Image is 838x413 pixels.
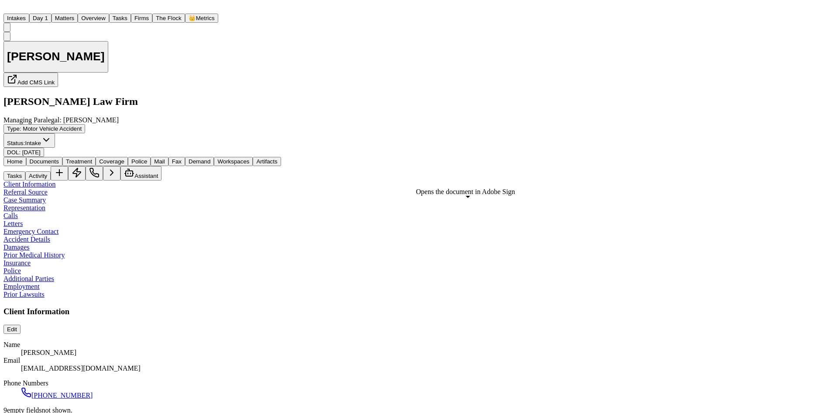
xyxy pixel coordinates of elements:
[416,188,515,196] div: Opens the document in Adobe Sign
[3,204,45,212] a: Representation
[51,166,68,180] button: Add Task
[131,158,147,165] span: Police
[7,125,21,132] span: Type :
[131,14,152,21] a: Firms
[109,14,131,23] button: Tasks
[29,14,52,21] a: Day 1
[3,259,31,267] a: Insurance
[3,73,58,87] button: Add CMS Link
[3,96,835,108] h2: [PERSON_NAME] Law Firm
[185,14,218,21] a: crownMetrics
[134,173,158,179] span: Assistant
[172,158,182,165] span: Fax
[154,158,165,165] span: Mail
[78,14,109,21] a: Overview
[7,158,23,165] span: Home
[256,158,277,165] span: Artifacts
[120,166,161,180] button: Assistant
[3,267,21,274] a: Police
[7,50,105,63] h1: [PERSON_NAME]
[7,326,17,333] span: Edit
[23,125,82,132] span: Motor Vehicle Accident
[7,149,21,156] span: DOL :
[3,307,835,316] h3: Client Information
[3,148,44,157] button: Edit DOL: 2025-08-07
[3,6,14,13] a: Home
[25,140,41,146] span: Intake
[3,3,14,12] img: Finch Logo
[109,14,131,21] a: Tasks
[3,14,29,23] button: Intakes
[3,357,835,364] dt: Email
[3,32,10,41] button: Copy Matter ID
[196,15,215,21] span: Metrics
[99,158,124,165] span: Coverage
[3,236,50,243] a: Accident Details
[3,251,65,259] a: Prior Medical History
[3,283,40,290] a: Employment
[7,140,25,146] span: Status:
[3,41,108,73] button: Edit matter name
[30,158,59,165] span: Documents
[189,15,196,21] span: crown
[21,392,93,399] a: Call 1 (817) 770-2613
[3,325,21,334] button: Edit
[3,220,23,227] a: Letters
[66,158,92,165] span: Treatment
[86,166,103,180] button: Make a Call
[17,79,55,86] span: Add CMS Link
[3,180,56,188] a: Client Information
[68,166,86,180] button: Create Immediate Task
[3,291,45,298] a: Prior Lawsuits
[21,364,835,372] div: [EMAIL_ADDRESS][DOMAIN_NAME]
[3,275,54,282] a: Additional Parties
[3,116,62,124] span: Managing Paralegal:
[52,14,78,21] a: Matters
[185,14,218,23] button: crownMetrics
[3,124,85,133] button: Edit Type: Motor Vehicle Accident
[29,14,52,23] button: Day 1
[78,14,109,23] button: Overview
[3,133,55,148] button: Change status from Intake
[3,341,835,349] dt: Name
[3,212,18,219] a: Calls
[3,243,30,251] a: Damages
[3,188,48,196] a: Referral Source
[152,14,185,21] a: The Flock
[3,379,48,387] span: Phone Numbers
[63,116,119,124] span: [PERSON_NAME]
[52,14,78,23] button: Matters
[3,228,58,235] a: Emergency Contact
[217,158,249,165] span: Workspaces
[21,349,835,357] div: [PERSON_NAME]
[22,149,41,156] span: [DATE]
[25,171,51,180] button: Activity
[152,14,185,23] button: The Flock
[3,196,46,204] a: Case Summary
[3,171,25,180] button: Tasks
[131,14,152,23] button: Firms
[189,158,210,165] span: Demand
[3,14,29,21] a: Intakes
